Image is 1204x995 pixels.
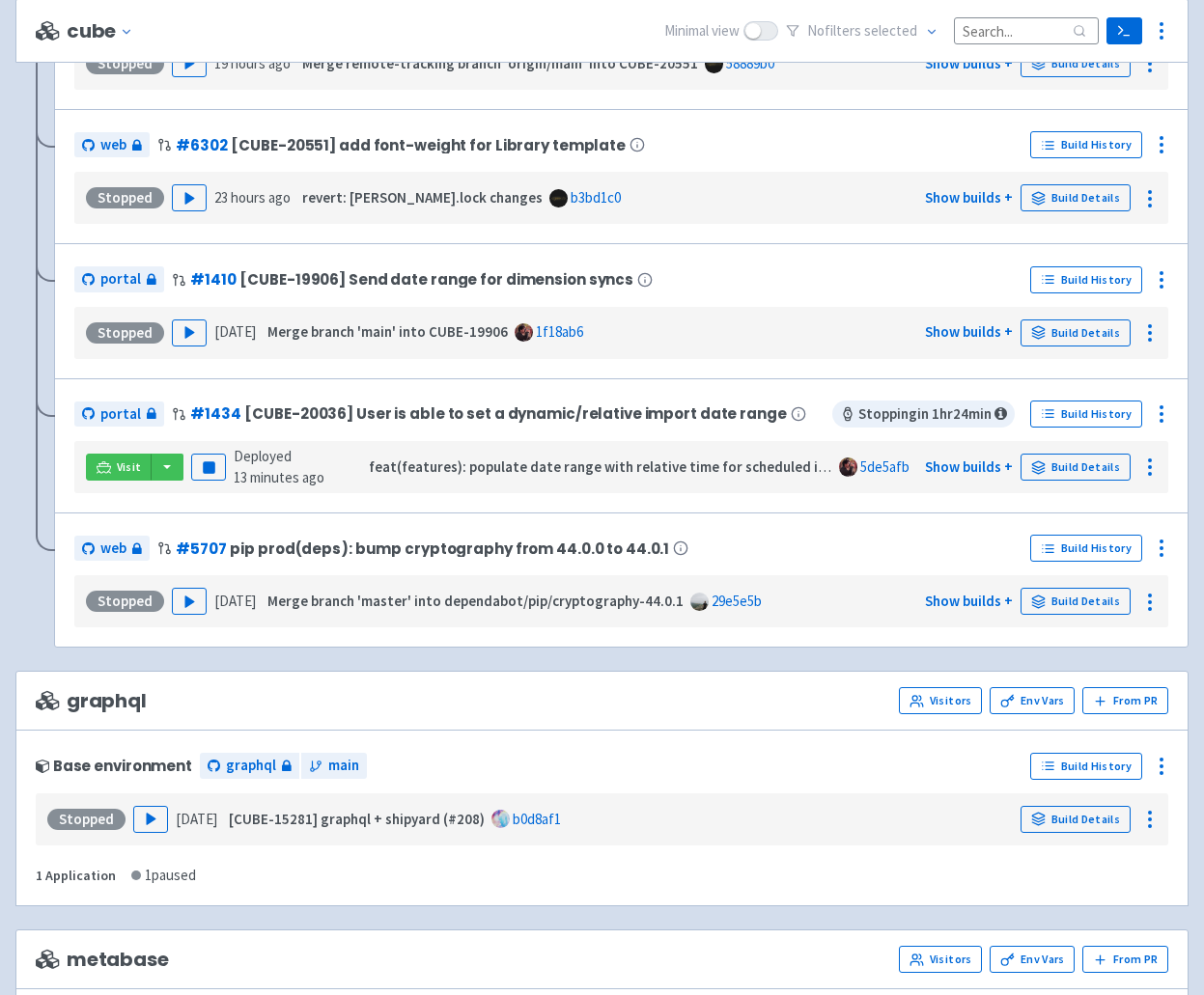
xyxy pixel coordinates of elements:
span: main [328,755,359,777]
strong: revert: [PERSON_NAME].lock changes [302,188,543,207]
span: [CUBE-20551] add font-weight for Library template [231,137,626,153]
time: [DATE] [214,592,256,610]
a: Build Details [1021,319,1131,346]
a: 5de5afb [860,457,910,476]
a: graphql [200,753,299,779]
span: [CUBE-19906] Send date range for dimension syncs [239,271,633,288]
a: Show builds + [925,322,1013,341]
a: Visitors [899,687,982,714]
button: From PR [1082,687,1168,714]
button: Play [172,50,207,77]
strong: Merge branch 'main' into CUBE-19906 [267,322,508,341]
a: Build History [1030,131,1142,158]
div: Stopped [86,53,164,74]
a: b3bd1c0 [571,188,621,207]
a: Terminal [1106,17,1142,44]
a: Build History [1030,535,1142,562]
a: portal [74,401,164,428]
a: #1410 [190,269,236,290]
div: Stopped [86,187,164,208]
time: 23 hours ago [214,188,291,207]
div: 1 paused [131,865,196,887]
span: graphql [36,690,147,712]
button: Play [172,319,207,346]
span: graphql [226,755,276,777]
a: Visit [86,454,152,481]
span: portal [100,268,141,290]
strong: feat(features): populate date range with relative time for scheduled import drawer [369,457,908,476]
span: No filter s [807,20,917,42]
span: Stopping in 1 hr 24 min [832,401,1015,428]
strong: Merge branch 'master' into dependabot/pip/cryptography-44.0.1 [267,592,684,610]
span: web [100,134,126,156]
a: 29e5e5b [712,592,762,610]
div: Stopped [47,809,126,830]
button: From PR [1082,946,1168,973]
a: portal [74,266,164,292]
a: web [74,132,150,158]
span: selected [864,21,917,40]
a: Build History [1030,753,1142,780]
a: #1434 [190,403,240,424]
span: Deployed [234,447,324,487]
button: cube [67,20,141,42]
time: [DATE] [214,322,256,341]
a: Build Details [1021,184,1131,211]
a: Build Details [1021,50,1131,77]
a: Show builds + [925,592,1013,610]
a: 58889b0 [726,54,774,72]
button: Play [172,184,207,211]
span: [CUBE-20036] User is able to set a dynamic/relative import date range [244,405,786,422]
input: Search... [954,17,1099,43]
span: portal [100,403,141,426]
div: Base environment [36,758,192,774]
span: web [100,538,126,560]
button: Play [133,806,168,833]
time: 13 minutes ago [234,468,324,486]
a: Build Details [1021,454,1131,481]
a: main [301,753,367,779]
a: Env Vars [990,687,1075,714]
a: Build History [1030,266,1142,293]
a: Visitors [899,946,982,973]
span: Visit [117,459,142,475]
a: Env Vars [990,946,1075,973]
a: Build Details [1021,588,1131,615]
button: Play [172,588,207,615]
a: web [74,536,150,562]
a: #5707 [176,539,226,559]
time: [DATE] [176,810,217,828]
div: Stopped [86,322,164,344]
time: 19 hours ago [214,54,291,72]
a: 1f18ab6 [536,322,583,341]
a: Show builds + [925,457,1013,476]
span: Minimal view [664,20,740,42]
a: Build Details [1021,806,1131,833]
a: #6302 [176,135,227,155]
a: Show builds + [925,188,1013,207]
a: Show builds + [925,54,1013,72]
a: b0d8af1 [513,810,561,828]
span: metabase [36,949,169,971]
span: pip prod(deps): bump cryptography from 44.0.0 to 44.0.1 [230,540,669,557]
div: 1 Application [36,865,116,887]
div: Stopped [86,591,164,612]
strong: Merge remote-tracking branch 'origin/main' into CUBE-20551 [302,54,698,72]
strong: [CUBE-15281] graphql + shipyard (#208) [229,810,485,828]
a: Build History [1030,401,1142,428]
button: Pause [191,454,226,481]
